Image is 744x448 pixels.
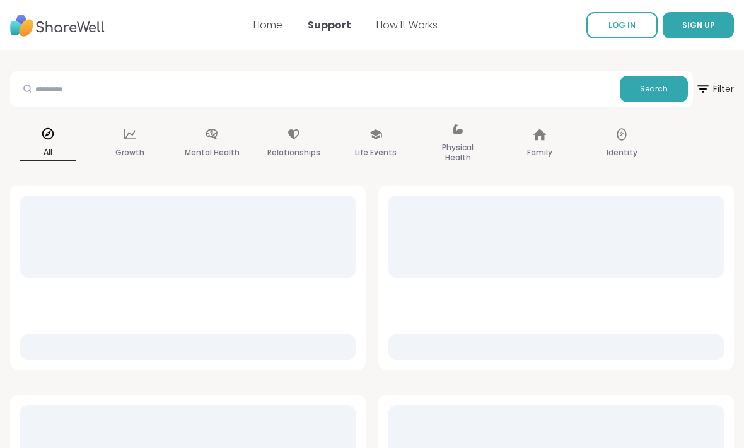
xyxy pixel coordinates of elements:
p: Life Events [355,145,397,160]
p: All [20,144,76,161]
a: Home [253,18,282,32]
span: LOG IN [608,20,636,30]
a: LOG IN [586,12,658,38]
a: How It Works [376,18,438,32]
p: Family [527,145,552,160]
p: Physical Health [430,140,485,165]
span: Search [640,83,668,95]
img: ShareWell Nav Logo [10,8,105,43]
span: Filter [695,74,734,104]
button: SIGN UP [663,12,734,38]
a: Support [308,18,351,32]
p: Growth [115,145,144,160]
p: Identity [607,145,637,160]
span: SIGN UP [682,20,715,30]
button: Filter [695,71,734,107]
button: Search [620,76,688,102]
p: Mental Health [185,145,240,160]
p: Relationships [267,145,320,160]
